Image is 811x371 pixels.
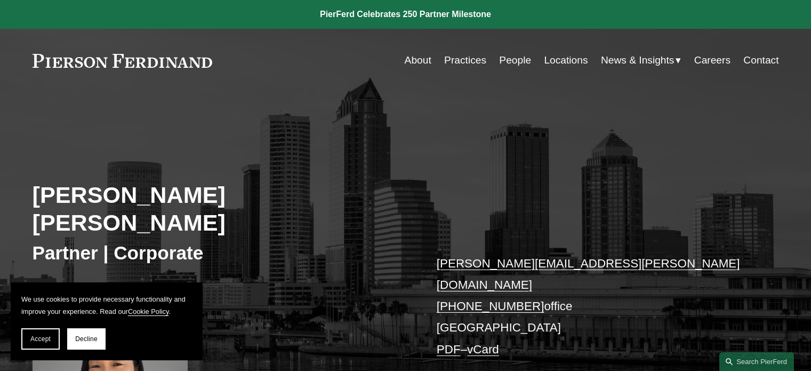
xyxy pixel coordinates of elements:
a: folder dropdown [601,50,681,70]
span: Decline [75,335,98,343]
a: Search this site [719,352,794,371]
span: Accept [30,335,51,343]
a: [PERSON_NAME][EMAIL_ADDRESS][PERSON_NAME][DOMAIN_NAME] [437,257,740,291]
a: Careers [694,50,730,70]
a: [PHONE_NUMBER] [437,299,544,313]
a: About [405,50,431,70]
a: People [499,50,531,70]
a: Practices [444,50,486,70]
p: We use cookies to provide necessary functionality and improve your experience. Read our . [21,293,192,318]
span: News & Insights [601,51,675,70]
button: Decline [67,328,106,350]
a: Locations [544,50,588,70]
a: Contact [743,50,778,70]
h3: Partner | Corporate [33,241,406,265]
button: Accept [21,328,60,350]
a: vCard [467,343,499,356]
a: PDF [437,343,461,356]
p: office [GEOGRAPHIC_DATA] – [437,253,748,361]
section: Cookie banner [11,282,203,360]
h2: [PERSON_NAME] [PERSON_NAME] [33,181,406,237]
a: Cookie Policy [128,307,169,315]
